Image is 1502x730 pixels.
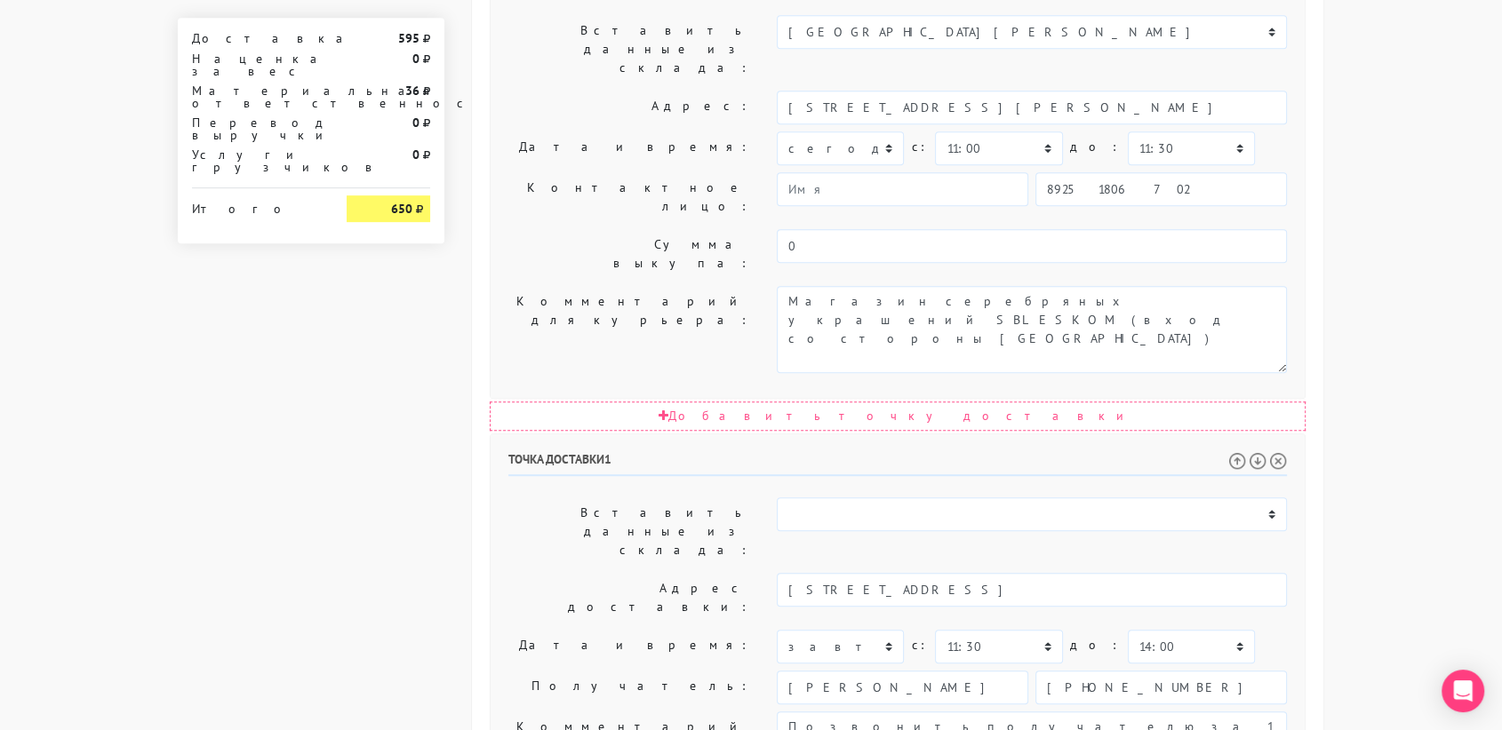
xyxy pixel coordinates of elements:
[179,148,333,173] div: Услуги грузчиков
[1035,670,1287,704] input: Телефон
[495,286,763,373] label: Комментарий для курьера:
[412,115,419,131] strong: 0
[179,52,333,77] div: Наценка за вес
[412,147,419,163] strong: 0
[777,670,1028,704] input: Имя
[911,630,928,661] label: c:
[179,32,333,44] div: Доставка
[508,452,1287,476] h6: Точка доставки
[495,497,763,566] label: Вставить данные из склада:
[495,670,763,704] label: Получатель:
[412,51,419,67] strong: 0
[777,172,1028,206] input: Имя
[398,30,419,46] strong: 595
[405,83,419,99] strong: 36
[495,172,763,222] label: Контактное лицо:
[1070,630,1121,661] label: до:
[179,116,333,141] div: Перевод выручки
[604,451,611,467] span: 1
[1070,131,1121,163] label: до:
[495,630,763,663] label: Дата и время:
[495,91,763,124] label: Адрес:
[490,401,1306,431] div: Добавить точку доставки
[192,195,320,215] div: Итого
[391,201,412,217] strong: 650
[495,15,763,83] label: Вставить данные из склада:
[1035,172,1287,206] input: Телефон
[495,229,763,279] label: Сумма выкупа:
[179,84,333,109] div: Материальная ответственность
[1442,670,1484,712] div: Open Intercom Messenger
[911,131,928,163] label: c:
[495,573,763,623] label: Адрес доставки:
[495,131,763,165] label: Дата и время:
